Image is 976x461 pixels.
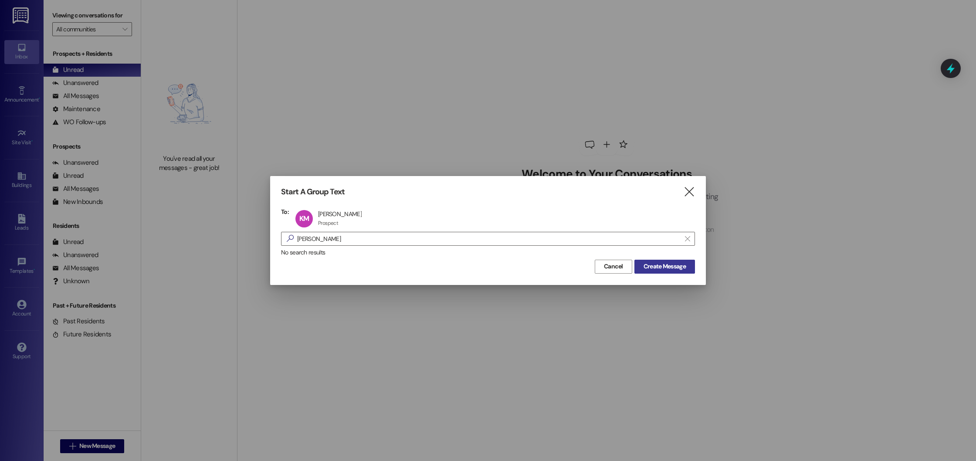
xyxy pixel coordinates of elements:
[318,220,338,227] div: Prospect
[685,235,690,242] i: 
[681,232,695,245] button: Clear text
[281,208,289,216] h3: To:
[281,187,345,197] h3: Start A Group Text
[318,210,362,218] div: [PERSON_NAME]
[683,187,695,197] i: 
[283,234,297,243] i: 
[297,233,681,245] input: Search for any contact or apartment
[634,260,695,274] button: Create Message
[604,262,623,271] span: Cancel
[644,262,686,271] span: Create Message
[281,248,695,257] div: No search results
[299,214,309,223] span: KM
[595,260,632,274] button: Cancel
